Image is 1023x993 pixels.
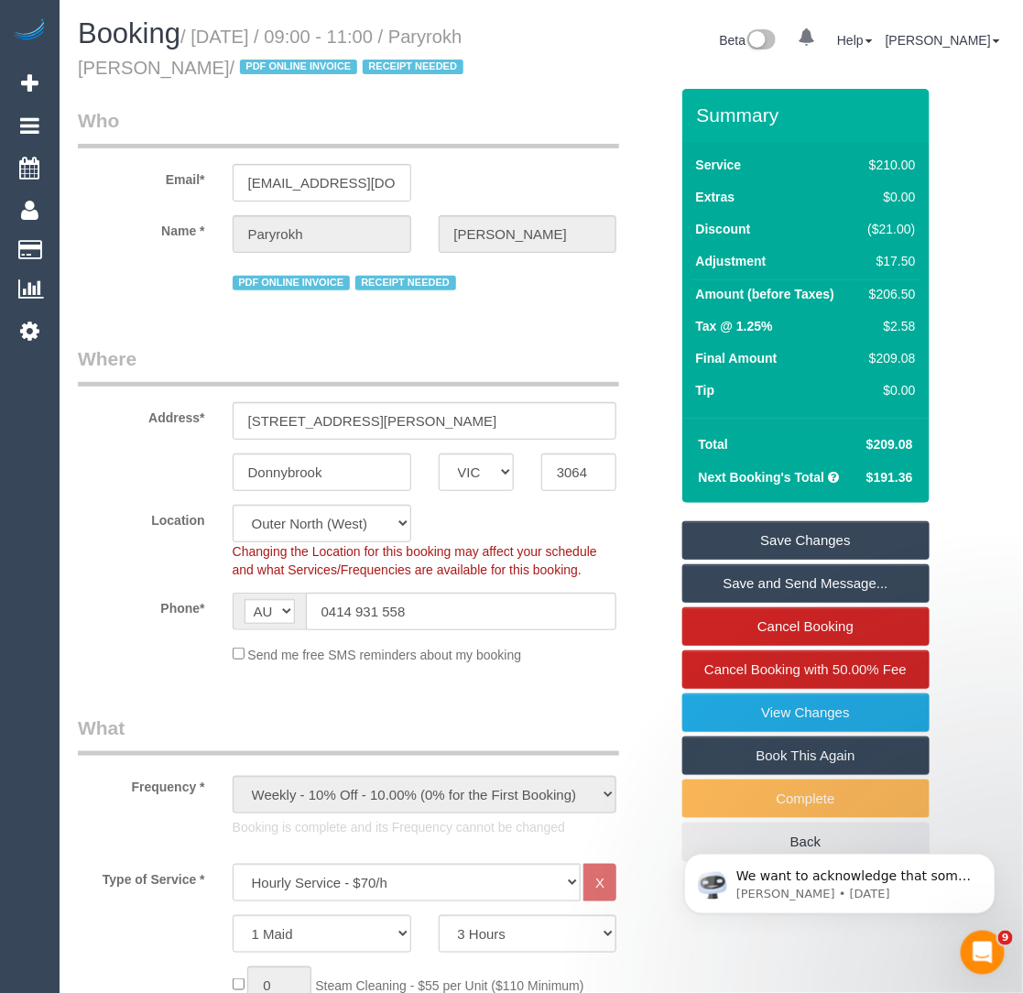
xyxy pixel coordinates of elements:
[233,453,411,491] input: Suburb*
[696,220,751,238] label: Discount
[682,737,930,775] a: Book This Again
[355,276,456,290] span: RECEIPT NEEDED
[682,607,930,646] a: Cancel Booking
[233,544,597,577] span: Changing the Location for this booking may affect your schedule and what Services/Frequencies are...
[233,818,617,836] p: Booking is complete and its Frequency cannot be changed
[704,661,907,677] span: Cancel Booking with 50.00% Fee
[78,345,619,387] legend: Where
[861,156,916,174] div: $210.00
[682,650,930,689] a: Cancel Booking with 50.00% Fee
[861,188,916,206] div: $0.00
[541,453,616,491] input: Post Code*
[240,60,357,74] span: PDF ONLINE INVOICE
[699,470,825,485] strong: Next Booking's Total
[861,252,916,270] div: $17.50
[861,220,916,238] div: ($21.00)
[720,33,777,48] a: Beta
[861,349,916,367] div: $209.08
[682,521,930,560] a: Save Changes
[998,931,1013,945] span: 9
[78,27,469,78] small: / [DATE] / 09:00 - 11:00 / Paryrokh [PERSON_NAME]
[866,470,913,485] span: $191.36
[861,317,916,335] div: $2.58
[64,215,219,240] label: Name *
[861,381,916,399] div: $0.00
[961,931,1005,975] iframe: Intercom live chat
[439,215,617,253] input: Last Name*
[64,593,219,617] label: Phone*
[78,715,619,756] legend: What
[78,107,619,148] legend: Who
[233,276,350,290] span: PDF ONLINE INVOICE
[78,17,180,49] span: Booking
[886,33,1000,48] a: [PERSON_NAME]
[866,437,913,452] span: $209.08
[696,156,742,174] label: Service
[696,349,778,367] label: Final Amount
[80,53,315,304] span: We want to acknowledge that some users may be experiencing lag or slower performance in our softw...
[64,505,219,529] label: Location
[233,164,411,202] input: Email*
[306,593,617,630] input: Phone*
[745,29,776,53] img: New interface
[697,104,920,125] h3: Summary
[657,815,1023,944] iframe: Intercom notifications message
[682,564,930,603] a: Save and Send Message...
[696,285,834,303] label: Amount (before Taxes)
[363,60,463,74] span: RECEIPT NEEDED
[64,402,219,427] label: Address*
[861,285,916,303] div: $206.50
[696,317,773,335] label: Tax @ 1.25%
[682,693,930,732] a: View Changes
[230,58,469,78] span: /
[80,71,316,87] p: Message from Ellie, sent 1d ago
[315,978,583,993] span: Steam Cleaning - $55 per Unit ($110 Minimum)
[64,164,219,189] label: Email*
[247,648,521,662] span: Send me free SMS reminders about my booking
[233,215,411,253] input: First Name*
[11,18,48,44] img: Automaid Logo
[696,381,715,399] label: Tip
[64,771,219,796] label: Frequency *
[64,864,219,889] label: Type of Service *
[837,33,873,48] a: Help
[696,252,767,270] label: Adjustment
[699,437,728,452] strong: Total
[696,188,735,206] label: Extras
